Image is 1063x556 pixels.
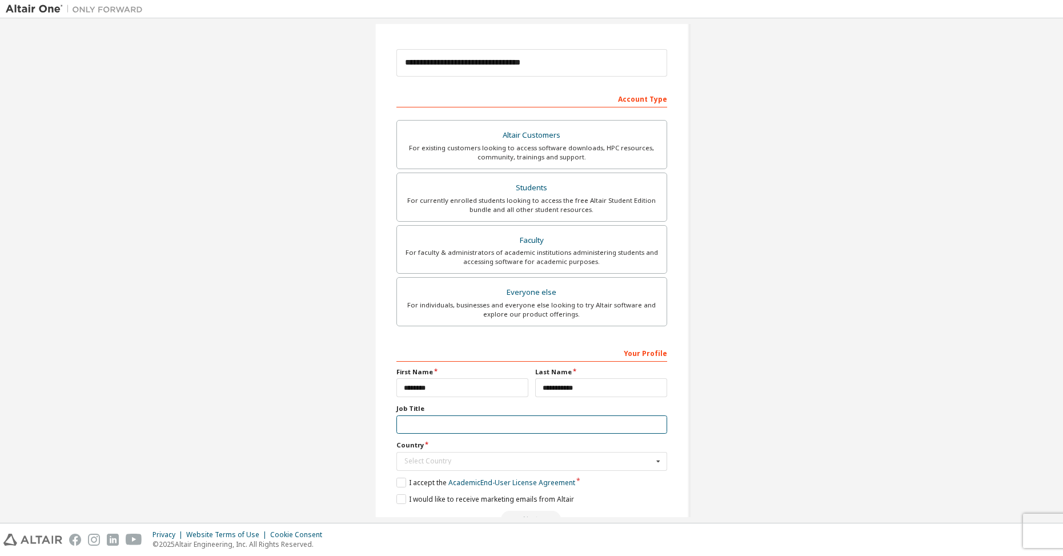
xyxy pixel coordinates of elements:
[396,494,574,504] label: I would like to receive marketing emails from Altair
[396,441,667,450] label: Country
[153,530,186,539] div: Privacy
[396,404,667,413] label: Job Title
[3,534,62,546] img: altair_logo.svg
[270,530,329,539] div: Cookie Consent
[396,511,667,528] div: Read and acccept EULA to continue
[535,367,667,377] label: Last Name
[404,143,660,162] div: For existing customers looking to access software downloads, HPC resources, community, trainings ...
[6,3,149,15] img: Altair One
[69,534,81,546] img: facebook.svg
[88,534,100,546] img: instagram.svg
[396,343,667,362] div: Your Profile
[404,248,660,266] div: For faculty & administrators of academic institutions administering students and accessing softwa...
[448,478,575,487] a: Academic End-User License Agreement
[404,233,660,249] div: Faculty
[404,196,660,214] div: For currently enrolled students looking to access the free Altair Student Edition bundle and all ...
[153,539,329,549] p: © 2025 Altair Engineering, Inc. All Rights Reserved.
[396,478,575,487] label: I accept the
[396,89,667,107] div: Account Type
[404,180,660,196] div: Students
[107,534,119,546] img: linkedin.svg
[396,367,528,377] label: First Name
[404,458,653,465] div: Select Country
[404,127,660,143] div: Altair Customers
[186,530,270,539] div: Website Terms of Use
[126,534,142,546] img: youtube.svg
[404,285,660,301] div: Everyone else
[404,301,660,319] div: For individuals, businesses and everyone else looking to try Altair software and explore our prod...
